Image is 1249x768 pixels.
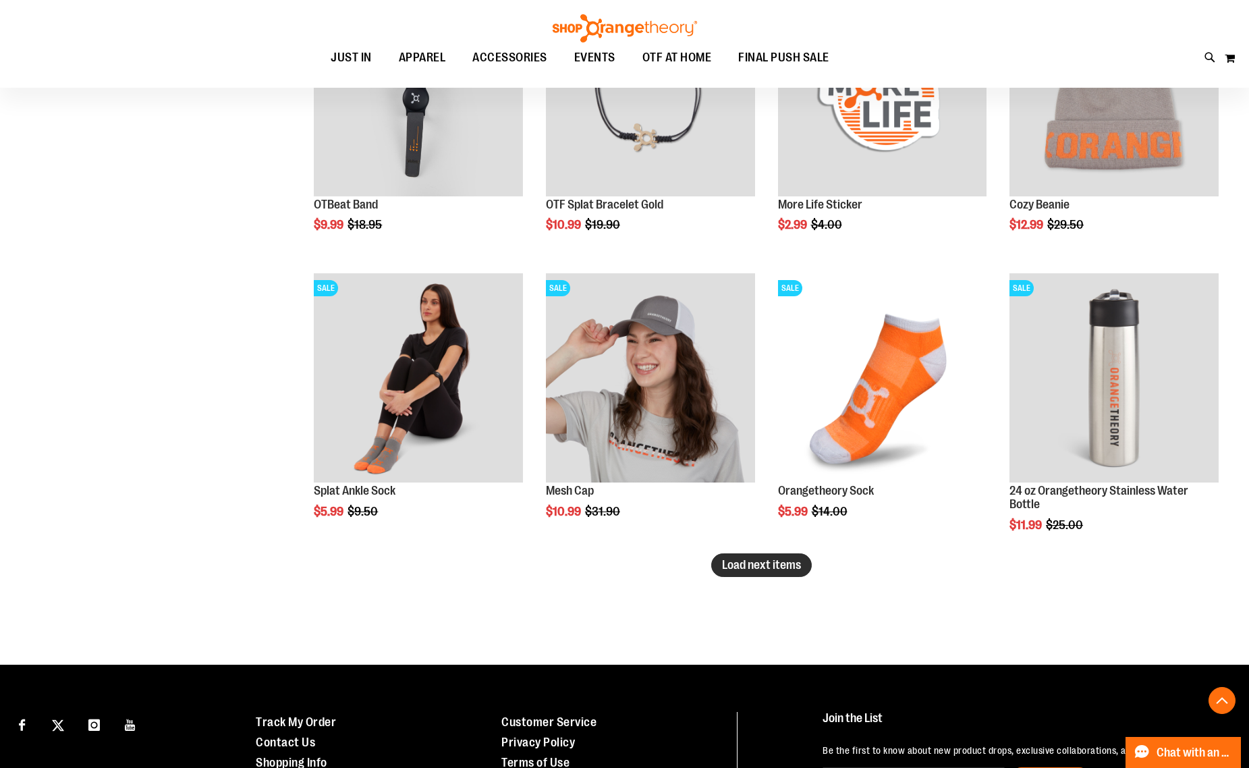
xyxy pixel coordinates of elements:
[82,712,106,736] a: Visit our Instagram page
[47,712,70,736] a: Visit our X page
[119,712,142,736] a: Visit our Youtube page
[52,719,64,732] img: Twitter
[256,736,315,749] a: Contact Us
[711,553,812,577] button: Load next items
[1009,484,1188,511] a: 24 oz Orangetheory Stainless Water Bottle
[314,505,345,518] span: $5.99
[574,43,615,73] span: EVENTS
[778,273,987,485] a: Product image for Orangetheory SockSALE
[546,198,663,211] a: OTF Splat Bracelet Gold
[585,505,622,518] span: $31.90
[642,43,712,73] span: OTF AT HOME
[1126,737,1242,768] button: Chat with an Expert
[561,43,629,74] a: EVENTS
[546,273,755,485] a: Product image for Orangetheory Mesh CapSALE
[459,43,561,73] a: ACCESSORIES
[546,484,594,497] a: Mesh Cap
[1046,518,1085,532] span: $25.00
[778,218,809,231] span: $2.99
[778,484,874,497] a: Orangetheory Sock
[738,43,829,73] span: FINAL PUSH SALE
[778,280,802,296] span: SALE
[812,505,850,518] span: $14.00
[314,280,338,296] span: SALE
[472,43,547,73] span: ACCESSORIES
[1009,198,1070,211] a: Cozy Beanie
[546,505,583,518] span: $10.99
[314,273,523,485] a: Product image for Splat Ankle SockSALE
[823,744,1219,757] p: Be the first to know about new product drops, exclusive collaborations, and shopping events!
[778,198,862,211] a: More Life Sticker
[546,218,583,231] span: $10.99
[778,505,810,518] span: $5.99
[10,712,34,736] a: Visit our Facebook page
[314,198,378,211] a: OTBeat Band
[546,273,755,483] img: Product image for Orangetheory Mesh Cap
[771,267,994,553] div: product
[501,715,596,729] a: Customer Service
[1047,218,1086,231] span: $29.50
[551,14,699,43] img: Shop Orangetheory
[1009,280,1034,296] span: SALE
[256,715,336,729] a: Track My Order
[501,736,575,749] a: Privacy Policy
[1009,218,1045,231] span: $12.99
[314,484,395,497] a: Splat Ankle Sock
[778,273,987,483] img: Product image for Orangetheory Sock
[399,43,446,73] span: APPAREL
[1157,746,1233,759] span: Chat with an Expert
[307,267,530,553] div: product
[1009,273,1219,483] img: Product image for 24oz. Orangetheory Stainless Water Bottle
[385,43,460,74] a: APPAREL
[1003,267,1225,566] div: product
[629,43,725,74] a: OTF AT HOME
[722,558,801,572] span: Load next items
[823,712,1219,737] h4: Join the List
[1009,273,1219,485] a: Product image for 24oz. Orangetheory Stainless Water BottleSALE
[348,218,384,231] span: $18.95
[585,218,622,231] span: $19.90
[314,273,523,483] img: Product image for Splat Ankle Sock
[1009,518,1044,532] span: $11.99
[348,505,380,518] span: $9.50
[811,218,844,231] span: $4.00
[317,43,385,74] a: JUST IN
[1209,687,1236,714] button: Back To Top
[546,280,570,296] span: SALE
[331,43,372,73] span: JUST IN
[539,267,762,553] div: product
[314,218,345,231] span: $9.99
[725,43,843,74] a: FINAL PUSH SALE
